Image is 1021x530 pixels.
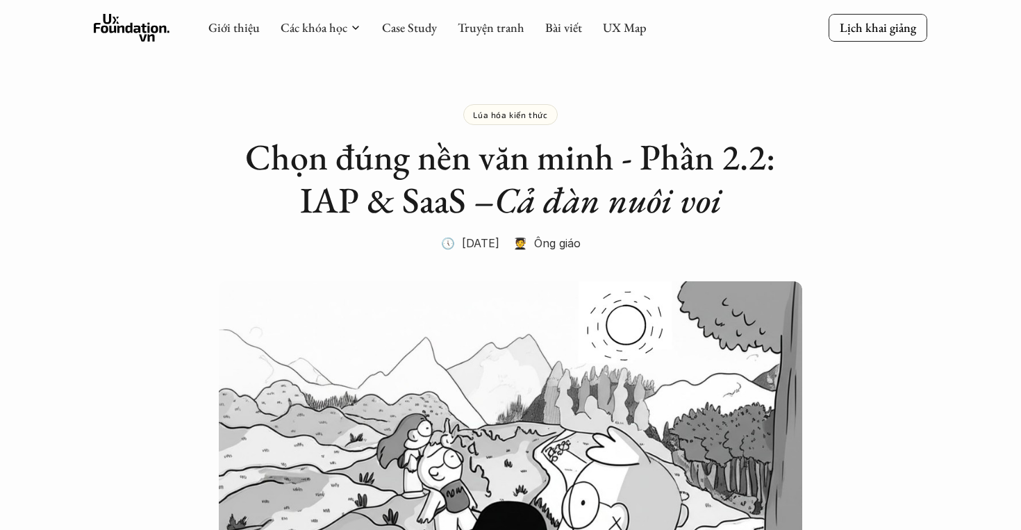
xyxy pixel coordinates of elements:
a: Case Study [382,19,437,35]
a: UX Map [603,19,647,35]
em: Cả đàn nuôi voi [495,176,722,223]
a: Lịch khai giảng [829,14,927,41]
a: Bài viết [545,19,582,35]
p: 🧑‍🎓 Ông giáo [513,233,581,254]
a: Truyện tranh [458,19,524,35]
h2: Chọn đúng nền văn minh - Phần 2.2: IAP & SaaS – [233,135,788,222]
a: Giới thiệu [208,19,260,35]
p: 🕔 [DATE] [441,233,499,254]
p: Lịch khai giảng [840,19,916,35]
p: Lúa hóa kiến thức [473,110,547,119]
a: Các khóa học [281,19,347,35]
